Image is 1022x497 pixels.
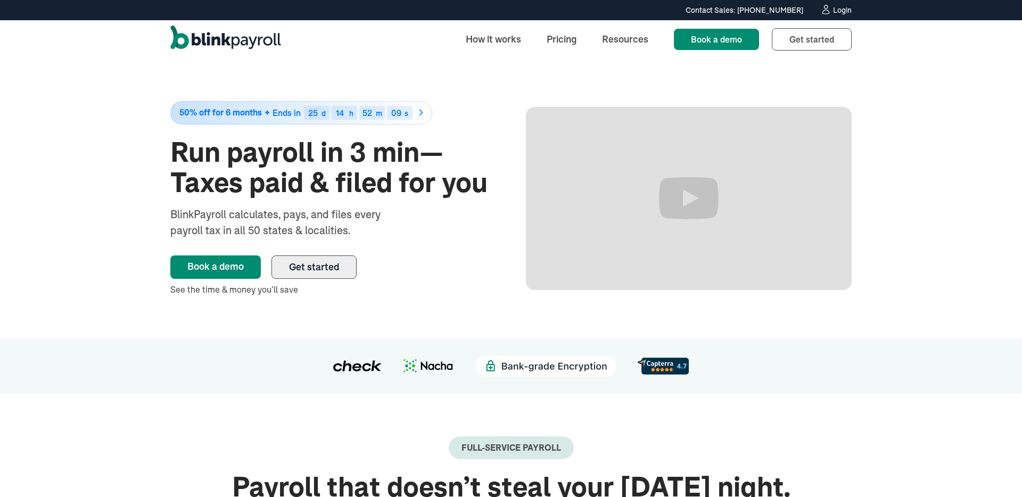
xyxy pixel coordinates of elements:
div: d [322,110,326,117]
div: h [349,110,353,117]
a: Book a demo [674,29,759,50]
iframe: Run Payroll in 3 min with BlinkPayroll [526,107,852,290]
div: Login [833,6,852,14]
span: 09 [391,107,401,118]
a: Book a demo [170,255,261,279]
span: Get started [789,34,834,45]
a: Get started [271,255,357,279]
h1: Run payroll in 3 min—Taxes paid & filed for you [170,137,496,198]
span: Ends in [273,107,301,118]
a: Get started [772,28,852,51]
a: home [170,26,281,53]
span: 50% off for 6 months [179,108,262,117]
img: d56c0860-961d-46a8-819e-eda1494028f8.svg [638,358,689,374]
div: m [376,110,382,117]
span: 14 [336,107,344,118]
div: See the time & money you’ll save [170,283,496,296]
span: Get started [289,261,339,273]
span: 52 [362,107,372,118]
a: Resources [594,28,657,51]
div: BlinkPayroll calculates, pays, and files every payroll tax in all 50 states & localities. [170,206,409,238]
div: s [405,110,408,117]
a: Pricing [538,28,585,51]
a: How it works [457,28,530,51]
div: Full-Service payroll [461,443,561,453]
span: 25 [308,107,318,118]
div: Contact Sales: [PHONE_NUMBER] [686,5,803,16]
iframe: Chat Widget [839,382,1022,497]
a: Login [820,4,852,16]
a: 50% off for 6 monthsEnds in25d14h52m09s [170,101,496,125]
span: Book a demo [691,34,742,45]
